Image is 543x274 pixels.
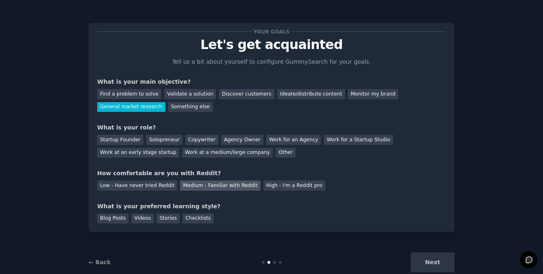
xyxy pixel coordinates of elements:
[97,135,143,145] div: Startup Founder
[263,180,325,191] div: High - I'm a Reddit pro
[97,148,179,158] div: Work at an early stage startup
[324,135,393,145] div: Work for a Startup Studio
[164,89,216,99] div: Validate a solution
[157,214,180,224] div: Stories
[97,102,165,112] div: General market research
[182,148,273,158] div: Work at a medium/large company
[131,214,154,224] div: Videos
[146,135,182,145] div: Solopreneur
[221,135,263,145] div: Agency Owner
[89,259,111,265] a: ← Back
[277,89,345,99] div: Ideate/distribute content
[97,38,446,52] p: Let's get acquainted
[97,180,177,191] div: Low - Have never tried Reddit
[97,214,129,224] div: Blog Posts
[97,123,446,132] div: What is your role?
[97,89,161,99] div: Find a problem to solve
[169,58,374,66] p: Tell us a bit about yourself to configure GummySearch for your goals.
[266,135,321,145] div: Work for an Agency
[168,102,213,112] div: Something else
[97,202,446,211] div: What is your preferred learning style?
[182,214,214,224] div: Checklists
[97,78,446,86] div: What is your main objective?
[348,89,398,99] div: Monitor my brand
[219,89,274,99] div: Discover customers
[252,27,291,36] span: Your goals
[97,169,446,178] div: How comfortable are you with Reddit?
[185,135,218,145] div: Copywriter
[276,148,296,158] div: Other
[180,180,260,191] div: Medium - Familiar with Reddit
